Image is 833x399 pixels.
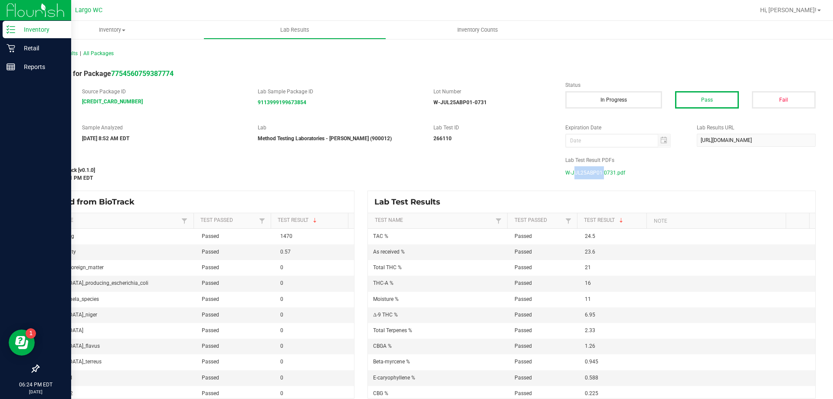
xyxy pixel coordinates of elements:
[82,88,245,96] label: Source Package ID
[433,99,487,106] strong: W-JUL25ABP01-0731
[280,264,283,270] span: 0
[373,390,388,396] span: CBG %
[585,233,595,239] span: 24.5
[373,233,388,239] span: TAC %
[515,390,532,396] span: Passed
[75,7,102,14] span: Largo WC
[269,26,321,34] span: Lab Results
[179,215,190,226] a: Filter
[585,249,595,255] span: 23.6
[565,91,662,109] button: In Progress
[373,249,405,255] span: As received %
[258,88,420,96] label: Lab Sample Package ID
[202,296,219,302] span: Passed
[80,50,81,56] span: |
[565,156,816,164] label: Lab Test Result PDFs
[38,156,552,164] label: Last Modified
[4,389,67,395] p: [DATE]
[4,381,67,389] p: 06:24 PM EDT
[515,249,532,255] span: Passed
[563,215,574,226] a: Filter
[15,43,67,53] p: Retail
[202,280,219,286] span: Passed
[203,21,386,39] a: Lab Results
[45,197,141,207] span: Synced from BioTrack
[618,217,625,224] span: Sortable
[515,233,532,239] span: Passed
[515,375,532,381] span: Passed
[373,327,412,333] span: Total Terpenes %
[565,81,816,89] label: Status
[44,264,104,270] span: filth_feces_foreign_matter
[280,312,283,318] span: 0
[374,197,447,207] span: Lab Test Results
[373,264,402,270] span: Total THC %
[585,359,598,365] span: 0.945
[202,343,219,349] span: Passed
[585,312,595,318] span: 6.95
[202,233,219,239] span: Passed
[386,21,569,39] a: Inventory Counts
[200,217,257,224] a: Test PassedSortable
[26,328,36,339] iframe: Resource center unread badge
[675,91,739,109] button: Pass
[15,62,67,72] p: Reports
[258,135,392,142] strong: Method Testing Laboratories - [PERSON_NAME] (900012)
[202,264,219,270] span: Passed
[585,264,591,270] span: 21
[21,21,203,39] a: Inventory
[7,44,15,53] inline-svg: Retail
[44,343,100,349] span: [MEDICAL_DATA]_flavus
[493,215,504,226] a: Filter
[44,280,148,286] span: [MEDICAL_DATA]_producing_escherichia_coli
[565,124,684,132] label: Expiration Date
[202,359,219,365] span: Passed
[373,280,394,286] span: THC-A %
[760,7,817,13] span: Hi, [PERSON_NAME]!
[44,359,102,365] span: [MEDICAL_DATA]_terreus
[21,26,203,34] span: Inventory
[7,63,15,71] inline-svg: Reports
[515,264,532,270] span: Passed
[585,390,598,396] span: 0.225
[515,312,532,318] span: Passed
[433,135,452,142] strong: 266110
[258,99,306,106] a: 9113999199673854
[202,312,219,318] span: Passed
[82,99,143,105] a: [CREDIT_CARD_NUMBER]
[280,375,283,381] span: 0
[202,249,219,255] span: Passed
[515,280,532,286] span: Passed
[312,217,318,224] span: Sortable
[280,390,283,396] span: 0
[280,249,291,255] span: 0.57
[202,327,219,333] span: Passed
[82,135,129,142] strong: [DATE] 8:52 AM EDT
[373,343,392,349] span: CBGA %
[373,375,415,381] span: E-caryophyllene %
[373,296,399,302] span: Moisture %
[515,327,532,333] span: Passed
[697,124,816,132] label: Lab Results URL
[515,296,532,302] span: Passed
[375,217,493,224] a: Test NameSortable
[585,280,591,286] span: 16
[38,69,174,78] span: Lab Result for Package
[280,359,283,365] span: 0
[280,327,283,333] span: 0
[7,25,15,34] inline-svg: Inventory
[280,280,283,286] span: 0
[373,359,410,365] span: Beta-myrcene %
[111,69,174,78] strong: 7754560759387774
[585,296,591,302] span: 11
[202,375,219,381] span: Passed
[9,330,35,356] iframe: Resource center
[257,215,267,226] a: Filter
[585,327,595,333] span: 2.33
[752,91,816,109] button: Fail
[446,26,510,34] span: Inventory Counts
[433,88,552,96] label: Lot Number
